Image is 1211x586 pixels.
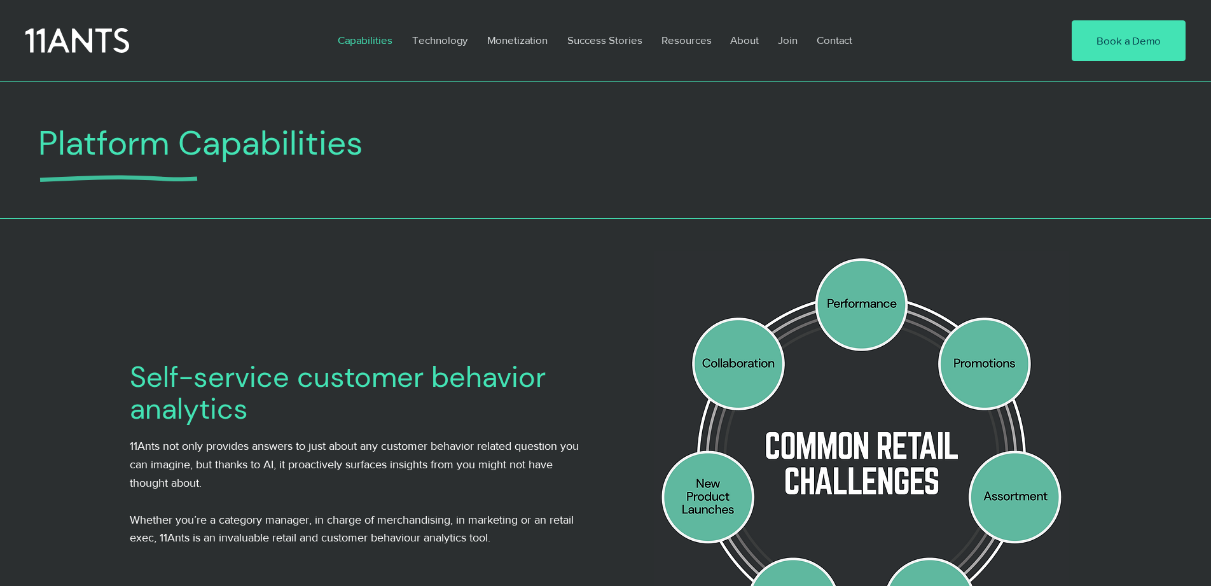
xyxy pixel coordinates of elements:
a: Success Stories [558,25,652,55]
p: Success Stories [561,25,649,55]
nav: Site [328,25,1033,55]
span: Book a Demo [1097,33,1161,48]
p: Contact [810,25,859,55]
span: 11Ants not only provides answers to just about any customer behavior related question you can ima... [130,440,579,489]
a: About [721,25,768,55]
a: Contact [807,25,863,55]
p: Resources [655,25,718,55]
a: Join [768,25,807,55]
a: Technology [403,25,478,55]
span: Self-service customer behavior analytics [130,358,546,428]
p: Join [772,25,804,55]
span: Whether you’re a category manager, in charge of merchandising, in marketing or an retail exec, 11... [130,513,574,545]
span: Platform Capabilities [38,121,363,165]
a: Book a Demo [1072,20,1186,61]
a: Resources [652,25,721,55]
a: Monetization [478,25,558,55]
a: Capabilities [328,25,403,55]
p: Monetization [481,25,554,55]
p: About [724,25,765,55]
p: Capabilities [331,25,399,55]
p: Technology [406,25,474,55]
